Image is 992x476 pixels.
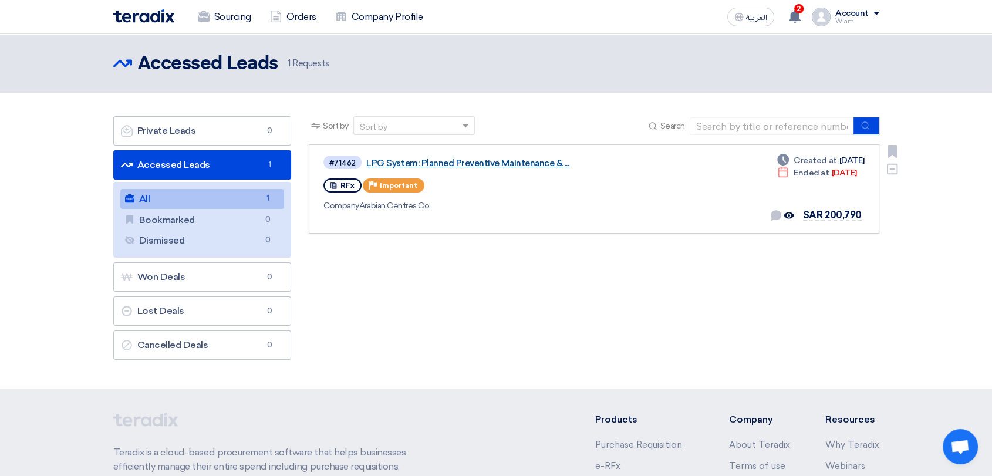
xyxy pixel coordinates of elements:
[120,231,285,251] a: Dismissed
[777,167,856,179] div: [DATE]
[262,339,276,351] span: 0
[262,125,276,137] span: 0
[329,159,356,167] div: #71462
[113,150,292,180] a: Accessed Leads1
[120,210,285,230] a: Bookmarked
[262,305,276,317] span: 0
[113,296,292,326] a: Lost Deals0
[746,13,767,22] span: العربية
[729,461,785,471] a: Terms of use
[660,120,684,132] span: Search
[261,193,275,205] span: 1
[595,461,620,471] a: e-RFx
[835,18,879,25] div: Wiam
[690,117,854,135] input: Search by title or reference number
[323,120,349,132] span: Sort by
[729,440,790,450] a: About Teradix
[380,181,417,190] span: Important
[326,4,433,30] a: Company Profile
[261,214,275,226] span: 0
[262,271,276,283] span: 0
[113,9,174,23] img: Teradix logo
[113,116,292,146] a: Private Leads0
[803,210,862,221] span: SAR 200,790
[340,181,355,190] span: RFx
[120,189,285,209] a: All
[794,154,836,167] span: Created at
[595,413,694,427] li: Products
[360,121,387,133] div: Sort by
[835,9,869,19] div: Account
[113,262,292,292] a: Won Deals0
[727,8,774,26] button: العربية
[138,52,278,76] h2: Accessed Leads
[323,200,662,212] div: Arabian Centres Co.
[188,4,261,30] a: Sourcing
[794,167,829,179] span: Ended at
[261,4,326,30] a: Orders
[595,440,681,450] a: Purchase Requisition
[113,330,292,360] a: Cancelled Deals0
[261,234,275,247] span: 0
[825,413,879,427] li: Resources
[288,58,291,69] span: 1
[262,159,276,171] span: 1
[812,8,831,26] img: profile_test.png
[366,158,660,168] a: LPG System: Planned Preventive Maintenance & ...
[288,57,329,70] span: Requests
[825,461,865,471] a: Webinars
[777,154,864,167] div: [DATE]
[825,440,879,450] a: Why Teradix
[943,429,978,464] div: Open chat
[323,201,359,211] span: Company
[794,4,804,13] span: 2
[729,413,790,427] li: Company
